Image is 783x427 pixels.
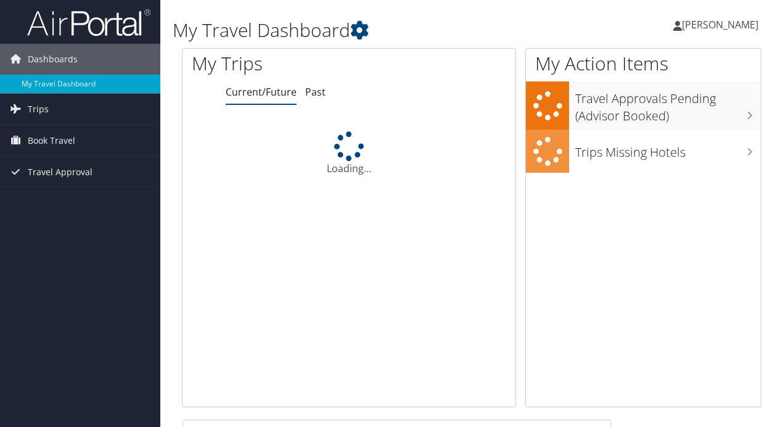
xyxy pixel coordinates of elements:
[192,51,367,77] h1: My Trips
[28,94,49,125] span: Trips
[28,125,75,156] span: Book Travel
[526,130,761,173] a: Trips Missing Hotels
[526,81,761,129] a: Travel Approvals Pending (Advisor Booked)
[173,17,572,43] h1: My Travel Dashboard
[226,85,297,99] a: Current/Future
[526,51,761,77] h1: My Action Items
[305,85,326,99] a: Past
[28,157,92,188] span: Travel Approval
[28,44,78,75] span: Dashboards
[673,6,771,43] a: [PERSON_NAME]
[682,18,758,31] span: [PERSON_NAME]
[575,84,761,125] h3: Travel Approvals Pending (Advisor Booked)
[182,131,515,176] div: Loading...
[575,138,761,161] h3: Trips Missing Hotels
[27,8,150,37] img: airportal-logo.png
